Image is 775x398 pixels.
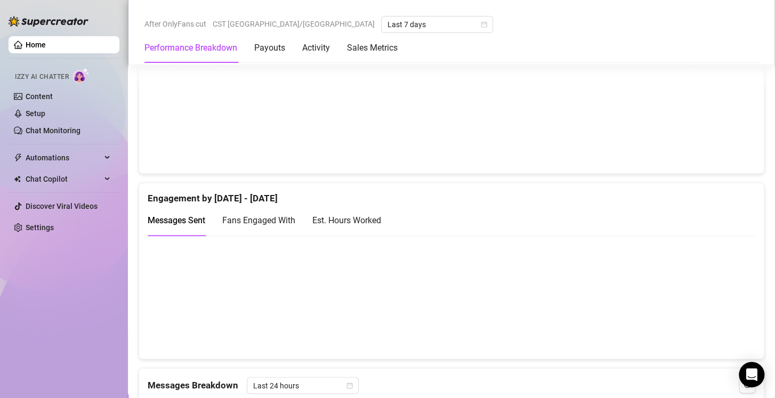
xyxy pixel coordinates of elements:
[26,223,54,232] a: Settings
[148,215,205,225] span: Messages Sent
[312,214,381,227] div: Est. Hours Worked
[26,149,101,166] span: Automations
[302,42,330,54] div: Activity
[14,175,21,183] img: Chat Copilot
[347,42,398,54] div: Sales Metrics
[9,16,88,27] img: logo-BBDzfeDw.svg
[253,377,352,393] span: Last 24 hours
[254,42,285,54] div: Payouts
[26,92,53,101] a: Content
[739,362,764,387] div: Open Intercom Messenger
[144,16,206,32] span: After OnlyFans cut
[26,202,98,210] a: Discover Viral Videos
[26,126,80,135] a: Chat Monitoring
[213,16,375,32] span: CST [GEOGRAPHIC_DATA]/[GEOGRAPHIC_DATA]
[14,153,22,162] span: thunderbolt
[481,21,487,28] span: calendar
[26,109,45,118] a: Setup
[26,40,46,49] a: Home
[15,72,69,82] span: Izzy AI Chatter
[26,170,101,188] span: Chat Copilot
[148,377,755,394] div: Messages Breakdown
[73,68,90,83] img: AI Chatter
[148,183,755,206] div: Engagement by [DATE] - [DATE]
[387,17,487,33] span: Last 7 days
[346,382,353,388] span: calendar
[144,42,237,54] div: Performance Breakdown
[222,215,295,225] span: Fans Engaged With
